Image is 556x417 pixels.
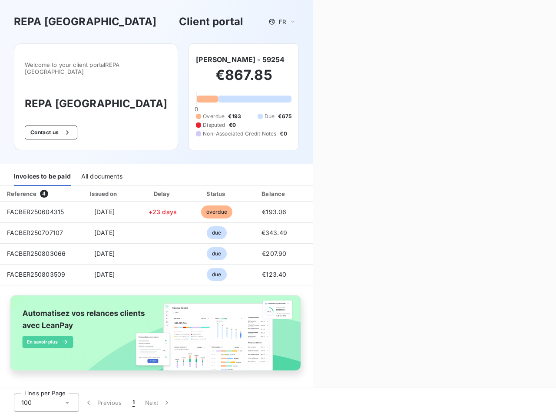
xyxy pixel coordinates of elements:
[74,189,134,198] div: Issued on
[191,189,242,198] div: Status
[262,208,286,215] span: €193.06
[278,113,291,120] span: €675
[246,189,302,198] div: Balance
[81,168,122,186] div: All documents
[195,106,198,113] span: 0
[207,247,226,260] span: due
[203,130,276,138] span: Non-Associated Credit Notes
[207,226,226,239] span: due
[14,168,71,186] div: Invoices to be paid
[7,229,63,236] span: FACBER250707107
[201,205,232,218] span: overdue
[14,14,156,30] h3: REPA [GEOGRAPHIC_DATA]
[25,96,167,112] h3: REPA [GEOGRAPHIC_DATA]
[140,394,176,412] button: Next
[203,121,225,129] span: Disputed
[196,66,291,93] h2: €867.85
[7,208,64,215] span: FACBER250604315
[7,271,65,278] span: FACBER250803509
[3,291,309,384] img: banner
[94,250,115,257] span: [DATE]
[229,121,236,129] span: €0
[94,208,115,215] span: [DATE]
[79,394,127,412] button: Previous
[262,271,286,278] span: €123.40
[7,250,66,257] span: FACBER250803066
[261,229,287,236] span: €343.49
[94,271,115,278] span: [DATE]
[149,208,177,215] span: +23 days
[138,189,188,198] div: Delay
[127,394,140,412] button: 1
[196,54,285,65] h6: [PERSON_NAME] - 59254
[179,14,243,30] h3: Client portal
[262,250,286,257] span: €207.90
[25,61,167,75] span: Welcome to your client portal REPA [GEOGRAPHIC_DATA]
[40,190,48,198] span: 4
[265,113,275,120] span: Due
[21,398,32,407] span: 100
[94,229,115,236] span: [DATE]
[279,18,286,25] span: FR
[7,190,36,197] div: Reference
[132,398,135,407] span: 1
[228,113,241,120] span: €193
[207,268,226,281] span: due
[203,113,225,120] span: Overdue
[306,189,350,198] div: PDF
[25,126,77,139] button: Contact us
[280,130,287,138] span: €0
